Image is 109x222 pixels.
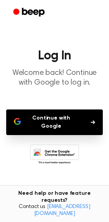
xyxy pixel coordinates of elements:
[8,5,52,20] a: Beep
[6,109,103,135] button: Continue with Google
[6,50,103,62] h1: Log In
[5,204,104,217] span: Contact us
[6,68,103,88] p: Welcome back! Continue with Google to log in.
[34,204,90,217] a: [EMAIL_ADDRESS][DOMAIN_NAME]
